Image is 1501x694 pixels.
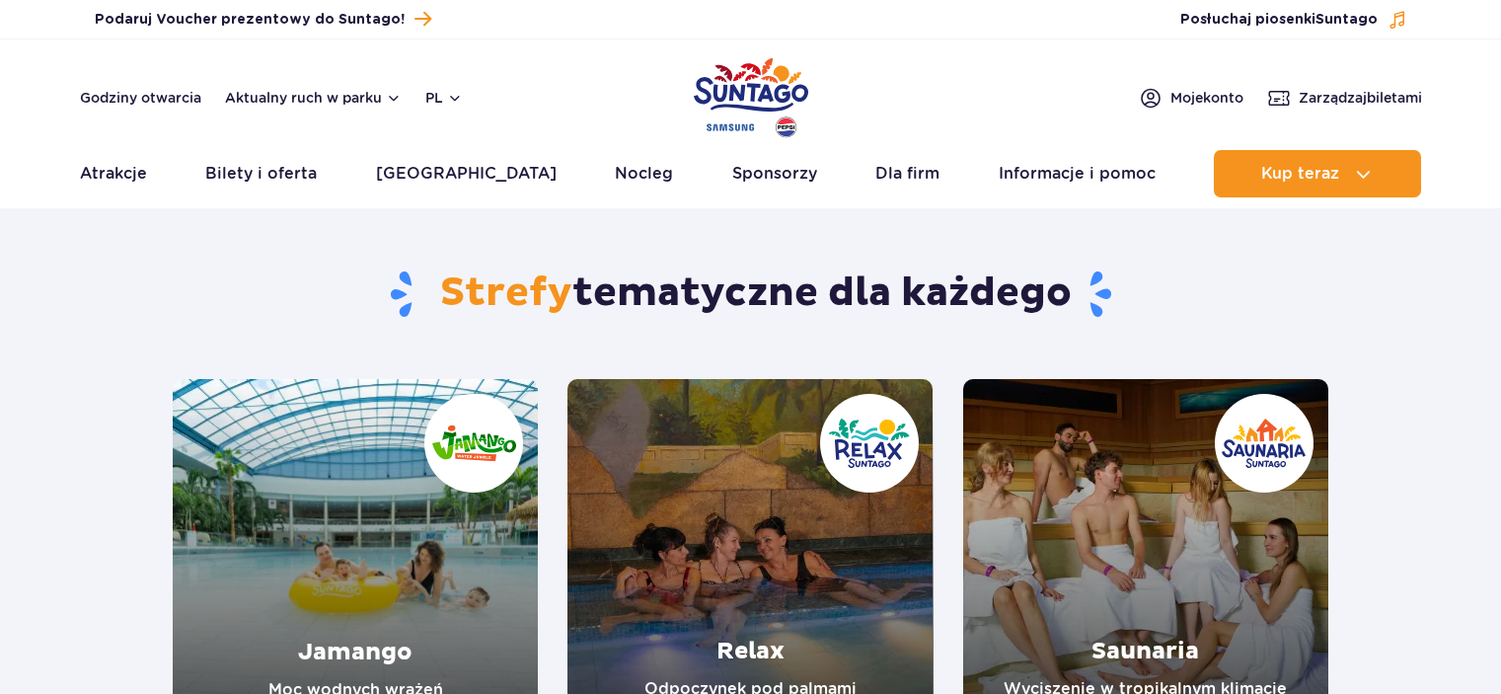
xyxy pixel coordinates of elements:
span: Podaruj Voucher prezentowy do Suntago! [95,10,405,30]
a: Mojekonto [1139,86,1243,110]
span: Zarządzaj biletami [1299,88,1422,108]
span: Suntago [1315,13,1378,27]
span: Kup teraz [1261,165,1339,183]
a: Informacje i pomoc [999,150,1156,197]
button: Aktualny ruch w parku [225,90,402,106]
a: Dla firm [875,150,939,197]
a: Bilety i oferta [205,150,317,197]
a: Podaruj Voucher prezentowy do Suntago! [95,6,431,33]
a: [GEOGRAPHIC_DATA] [376,150,557,197]
span: Moje konto [1170,88,1243,108]
a: Godziny otwarcia [80,88,201,108]
a: Sponsorzy [732,150,817,197]
a: Nocleg [615,150,673,197]
span: Posłuchaj piosenki [1180,10,1378,30]
button: Posłuchaj piosenkiSuntago [1180,10,1407,30]
h1: tematyczne dla każdego [173,269,1328,320]
a: Park of Poland [694,49,808,140]
span: Strefy [440,269,572,318]
button: pl [425,88,463,108]
a: Atrakcje [80,150,147,197]
a: Zarządzajbiletami [1267,86,1422,110]
button: Kup teraz [1214,150,1421,197]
